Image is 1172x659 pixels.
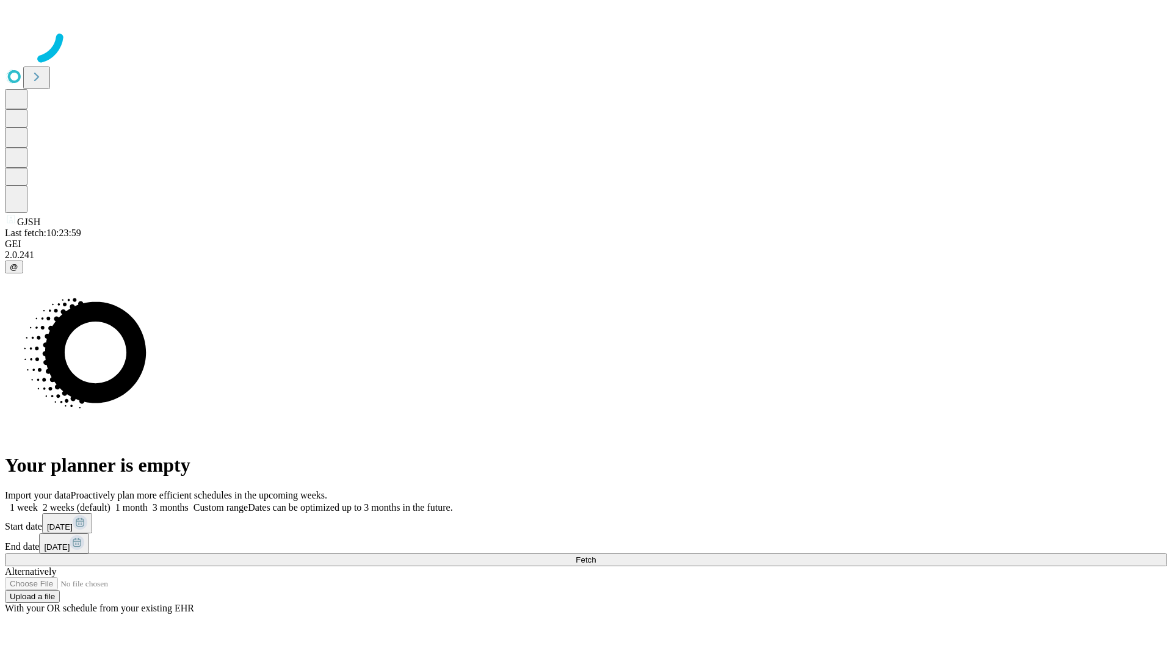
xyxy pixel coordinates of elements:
[5,454,1167,477] h1: Your planner is empty
[5,490,71,500] span: Import your data
[5,603,194,613] span: With your OR schedule from your existing EHR
[71,490,327,500] span: Proactively plan more efficient schedules in the upcoming weeks.
[10,262,18,272] span: @
[576,555,596,564] span: Fetch
[39,533,89,553] button: [DATE]
[5,239,1167,250] div: GEI
[5,566,56,577] span: Alternatively
[10,502,38,513] span: 1 week
[5,553,1167,566] button: Fetch
[5,533,1167,553] div: End date
[43,502,110,513] span: 2 weeks (default)
[5,261,23,273] button: @
[153,502,189,513] span: 3 months
[44,542,70,552] span: [DATE]
[5,513,1167,533] div: Start date
[5,590,60,603] button: Upload a file
[115,502,148,513] span: 1 month
[194,502,248,513] span: Custom range
[42,513,92,533] button: [DATE]
[5,250,1167,261] div: 2.0.241
[17,217,40,227] span: GJSH
[5,228,81,238] span: Last fetch: 10:23:59
[47,522,73,531] span: [DATE]
[248,502,452,513] span: Dates can be optimized up to 3 months in the future.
